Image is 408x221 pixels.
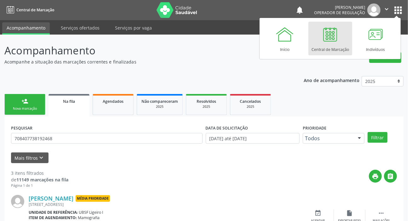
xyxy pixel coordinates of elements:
p: Ano de acompanhamento [304,76,359,84]
button:  [381,3,393,17]
b: Item de agendamento: [29,215,77,220]
button: notifications [295,6,304,14]
a: [PERSON_NAME] [29,195,73,202]
i: print [372,173,379,180]
button:  [384,170,397,183]
span: Todos [305,135,352,141]
i:  [383,6,390,13]
strong: 11149 marcações na fila [16,177,68,183]
p: Acompanhe a situação das marcações correntes e finalizadas [4,58,284,65]
button: apps [393,5,404,16]
span: Não compareceram [141,99,178,104]
button: print [369,170,382,183]
span: Mamografia [78,215,100,220]
i: event_available [315,210,322,217]
a: Serviços ofertados [56,22,104,33]
span: Média Prioridade [76,195,110,202]
div: person_add [21,98,28,105]
div: de [11,176,68,183]
a: Central de Marcação [308,22,352,55]
input: Nome, CNS [11,133,203,144]
div: [PERSON_NAME] [314,5,365,10]
button: Filtrar [368,132,388,143]
a: Indivíduos [354,22,398,55]
i:  [387,173,394,180]
span: Resolvidos [197,99,216,104]
span: Cancelados [240,99,261,104]
span: UBSF Ligeiro I [79,210,103,215]
span: Operador de regulação [314,10,365,15]
b: Unidade de referência: [29,210,78,215]
div: 2025 [141,104,178,109]
label: Prioridade [303,123,326,133]
label: DATA DE SOLICITAÇÃO [206,123,248,133]
a: Acompanhamento [2,22,50,35]
p: Acompanhamento [4,43,284,58]
div: 3 itens filtrados [11,170,68,176]
i: keyboard_arrow_down [38,154,45,161]
span: Agendados [103,99,124,104]
a: Início [263,22,307,55]
span: Central de Marcação [16,7,54,13]
img: img [11,195,24,208]
div: 2025 [235,104,266,109]
div: 2025 [191,104,222,109]
input: Selecione um intervalo [206,133,300,144]
i: insert_drive_file [346,210,353,217]
span: Na fila [63,99,75,104]
label: PESQUISAR [11,123,32,133]
button: Mais filtroskeyboard_arrow_down [11,152,49,163]
a: Central de Marcação [4,5,54,15]
div: Nova marcação [9,106,41,111]
div: [STREET_ADDRESS] [29,202,302,207]
img: img [367,3,381,17]
div: Página 1 de 1 [11,183,68,188]
a: Serviços por vaga [111,22,156,33]
i:  [378,210,385,217]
